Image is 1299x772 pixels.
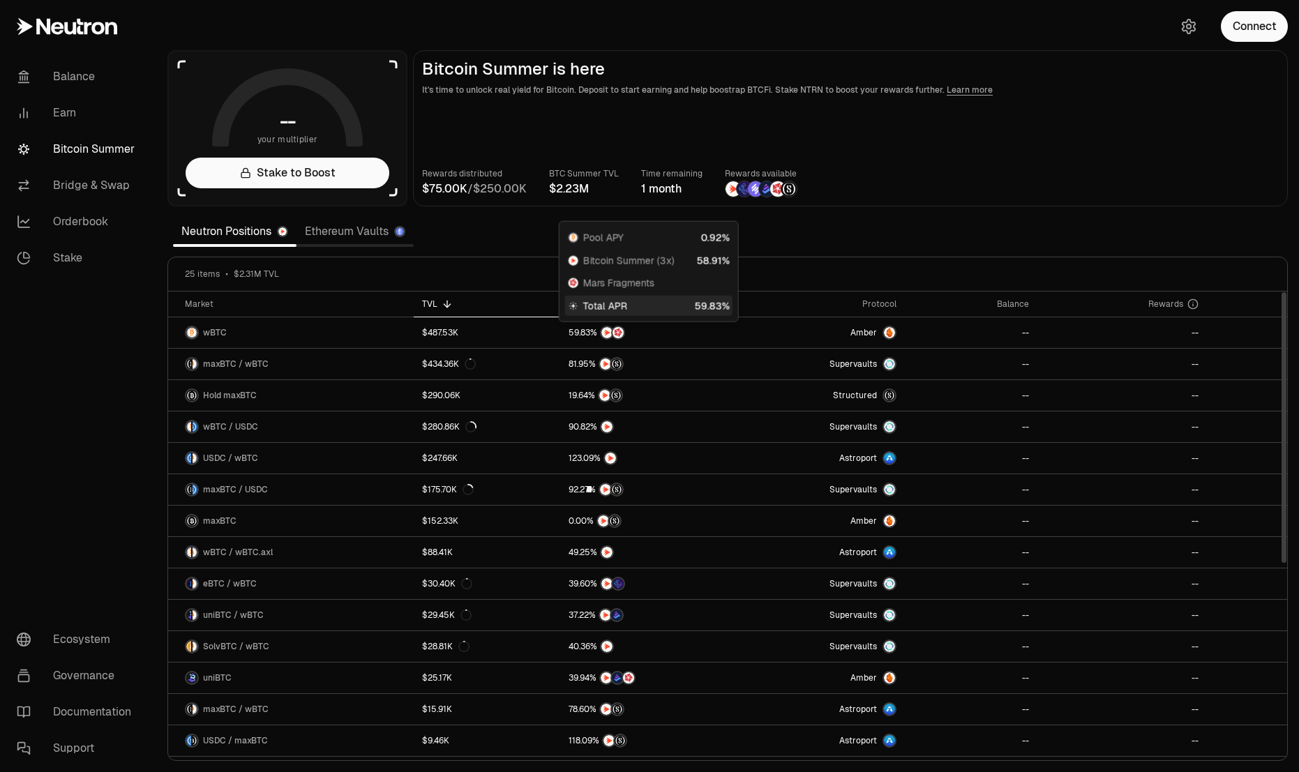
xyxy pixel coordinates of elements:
img: NTRN [600,358,611,370]
span: wBTC / USDC [203,421,258,432]
img: EtherFi Points [737,181,752,197]
a: eBTC LogowBTC LogoeBTC / wBTC [168,568,414,599]
div: $280.86K [422,421,476,432]
img: wBTC.axl Logo [193,547,197,558]
img: wBTC Logo [193,610,197,621]
a: NTRNMars Fragments [560,317,733,348]
a: -- [1037,694,1207,725]
button: NTRNStructured Points [569,734,724,748]
span: 25 items [185,268,220,280]
a: SupervaultsSupervaults [733,631,905,662]
img: NTRN [605,453,616,464]
img: eBTC Logo [186,578,191,589]
a: NTRNEtherFi Points [560,568,733,599]
img: wBTC Logo [193,578,197,589]
p: Rewards available [725,167,797,181]
button: NTRN [569,451,724,465]
span: Supervaults [829,421,877,432]
div: $152.33K [422,515,458,527]
div: Balance [913,298,1028,310]
a: -- [1037,568,1207,599]
img: Supervaults [884,641,895,652]
a: -- [1037,537,1207,568]
img: NTRN [601,672,612,683]
a: wBTC LogoUSDC LogowBTC / USDC [168,411,414,442]
span: Supervaults [829,358,877,370]
a: NTRNStructured Points [560,380,733,411]
img: wBTC Logo [193,641,197,652]
img: NTRN [601,578,613,589]
img: NTRN [600,610,611,621]
div: $15.91K [422,704,452,715]
img: USDC Logo [193,484,197,495]
img: maxBTC Logo [186,704,191,715]
p: It's time to unlock real yield for Bitcoin. Deposit to start earning and help boostrap BTCFi. Sta... [422,83,1279,97]
a: wBTC LogowBTC [168,317,414,348]
a: $29.45K [414,600,560,630]
a: NTRNStructured Points [560,349,733,379]
div: $434.36K [422,358,476,370]
div: $247.66K [422,453,458,464]
img: Bedrock Diamonds [611,610,622,621]
a: Ecosystem [6,621,151,658]
button: NTRNMars Fragments [569,326,724,340]
a: $487.53K [414,317,560,348]
a: NTRNStructured Points [560,694,733,725]
a: -- [905,600,1037,630]
img: maxBTC Logo [186,390,197,401]
a: Documentation [6,694,151,730]
span: your multiplier [257,133,318,146]
img: Mars Fragments [569,278,578,288]
span: USDC / wBTC [203,453,258,464]
img: Neutron Logo [278,227,287,236]
img: wBTC Logo [193,704,197,715]
span: Structured [833,390,877,401]
img: wBTC Logo [186,547,191,558]
a: SupervaultsSupervaults [733,349,905,379]
a: uniBTC LogowBTC LogouniBTC / wBTC [168,600,414,630]
button: NTRNBedrock Diamonds [569,608,724,622]
a: -- [1037,725,1207,756]
a: $88.41K [414,537,560,568]
a: $434.36K [414,349,560,379]
span: uniBTC [203,672,232,683]
img: Amber [884,672,895,683]
img: NTRN [603,735,615,746]
img: NTRN [601,547,613,558]
img: NTRN [569,255,578,265]
img: NTRN [600,484,611,495]
span: Amber [850,515,877,527]
img: Structured Points [611,358,622,370]
img: maxBTC [884,390,895,401]
img: Structured Points [781,181,797,197]
a: maxBTC LogoHold maxBTC [168,380,414,411]
span: Pool APY [583,230,624,244]
a: NTRN [560,443,733,474]
img: Mars Fragments [613,327,624,338]
a: $28.81K [414,631,560,662]
a: $290.06K [414,380,560,411]
a: -- [1037,380,1207,411]
span: Astroport [839,735,877,746]
span: maxBTC / USDC [203,484,268,495]
img: uniBTC Logo [186,610,191,621]
a: Balance [6,59,151,95]
img: NTRN [601,641,613,652]
span: Supervaults [829,610,877,621]
button: NTRNBedrock DiamondsMars Fragments [569,671,724,685]
span: wBTC [203,327,227,338]
a: maxBTC LogowBTC LogomaxBTC / wBTC [168,349,414,379]
img: Structured Points [609,515,620,527]
a: $9.46K [414,725,560,756]
a: -- [905,380,1037,411]
a: Astroport [733,694,905,725]
img: EtherFi Points [613,578,624,589]
a: -- [905,663,1037,693]
a: Astroport [733,537,905,568]
a: -- [1037,411,1207,442]
a: uniBTC LogouniBTC [168,663,414,693]
button: NTRN [569,420,724,434]
a: AmberAmber [733,663,905,693]
a: $30.40K [414,568,560,599]
button: NTRNEtherFi Points [569,577,724,591]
